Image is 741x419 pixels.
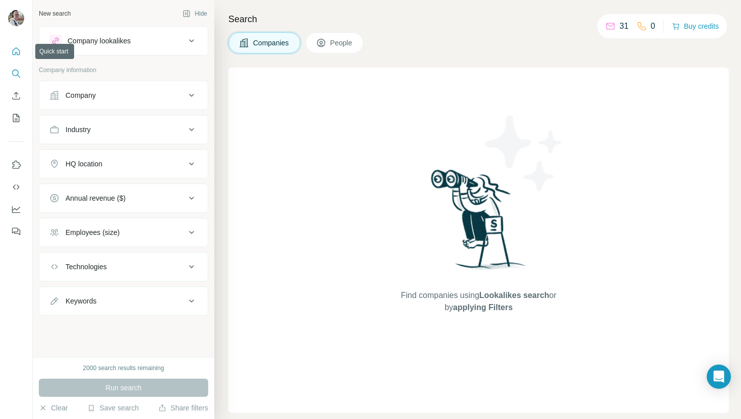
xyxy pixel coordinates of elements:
[8,178,24,196] button: Use Surfe API
[651,20,655,32] p: 0
[8,10,24,26] img: Avatar
[66,125,91,135] div: Industry
[66,296,96,306] div: Keywords
[8,222,24,241] button: Feedback
[426,167,531,279] img: Surfe Illustration - Woman searching with binoculars
[39,117,208,142] button: Industry
[39,66,208,75] p: Company information
[479,291,549,300] span: Lookalikes search
[672,19,719,33] button: Buy credits
[39,83,208,107] button: Company
[66,193,126,203] div: Annual revenue ($)
[620,20,629,32] p: 31
[87,403,139,413] button: Save search
[66,90,96,100] div: Company
[707,365,731,389] div: Open Intercom Messenger
[8,200,24,218] button: Dashboard
[39,29,208,53] button: Company lookalikes
[39,9,71,18] div: New search
[398,289,559,314] span: Find companies using or by
[8,42,24,61] button: Quick start
[66,227,119,237] div: Employees (size)
[175,6,214,21] button: Hide
[253,38,290,48] span: Companies
[479,108,570,199] img: Surfe Illustration - Stars
[39,403,68,413] button: Clear
[8,156,24,174] button: Use Surfe on LinkedIn
[39,152,208,176] button: HQ location
[83,364,164,373] div: 2000 search results remaining
[39,220,208,245] button: Employees (size)
[66,262,107,272] div: Technologies
[158,403,208,413] button: Share filters
[68,36,131,46] div: Company lookalikes
[39,186,208,210] button: Annual revenue ($)
[8,109,24,127] button: My lists
[39,289,208,313] button: Keywords
[66,159,102,169] div: HQ location
[228,12,729,26] h4: Search
[330,38,353,48] span: People
[453,303,513,312] span: applying Filters
[39,255,208,279] button: Technologies
[8,87,24,105] button: Enrich CSV
[8,65,24,83] button: Search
